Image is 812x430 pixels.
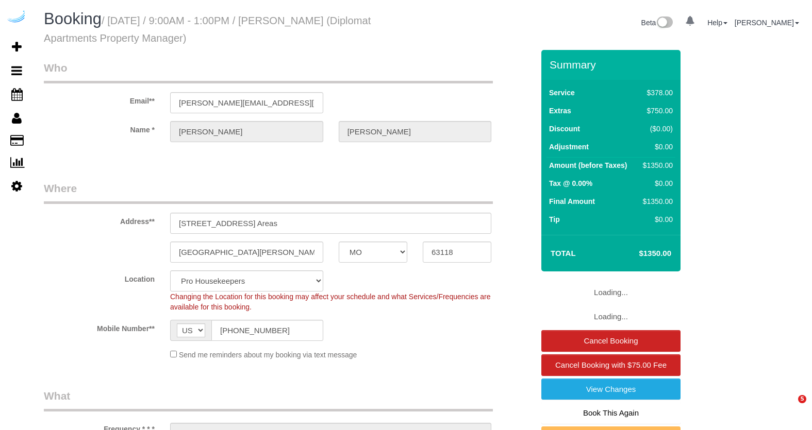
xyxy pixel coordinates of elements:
[44,181,493,204] legend: Where
[707,19,727,27] a: Help
[36,320,162,334] label: Mobile Number**
[549,88,575,98] label: Service
[798,395,806,403] span: 5
[211,320,323,341] input: Mobile Number**
[640,106,673,116] div: $750.00
[640,178,673,188] div: $0.00
[541,402,681,424] a: Book This Again
[549,124,580,134] label: Discount
[6,10,27,25] img: Automaid Logo
[549,178,592,188] label: Tax @ 0.00%
[641,19,673,27] a: Beta
[36,270,162,284] label: Location
[541,330,681,352] a: Cancel Booking
[170,121,323,142] input: First Name**
[640,214,673,225] div: $0.00
[339,121,492,142] input: Last Name**
[640,160,673,170] div: $1350.00
[549,160,627,170] label: Amount (before Taxes)
[640,88,673,98] div: $378.00
[640,124,673,134] div: ($0.00)
[555,360,667,369] span: Cancel Booking with $75.00 Fee
[640,196,673,207] div: $1350.00
[44,388,493,411] legend: What
[735,19,799,27] a: [PERSON_NAME]
[541,354,681,376] a: Cancel Booking with $75.00 Fee
[170,293,491,311] span: Changing the Location for this booking may affect your schedule and what Services/Frequencies are...
[549,142,589,152] label: Adjustment
[549,196,595,207] label: Final Amount
[36,121,162,135] label: Name *
[609,249,671,258] h4: $1350.00
[549,214,560,225] label: Tip
[549,106,571,116] label: Extras
[550,59,675,71] h3: Summary
[44,15,371,44] small: / [DATE] / 9:00AM - 1:00PM / [PERSON_NAME] (Diplomat Apartments Property Manager)
[44,60,493,83] legend: Who
[179,351,357,359] span: Send me reminders about my booking via text message
[541,379,681,400] a: View Changes
[640,142,673,152] div: $0.00
[551,249,576,257] strong: Total
[777,395,802,420] iframe: Intercom live chat
[44,10,102,28] span: Booking
[656,16,673,30] img: New interface
[423,242,491,263] input: Zip Code**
